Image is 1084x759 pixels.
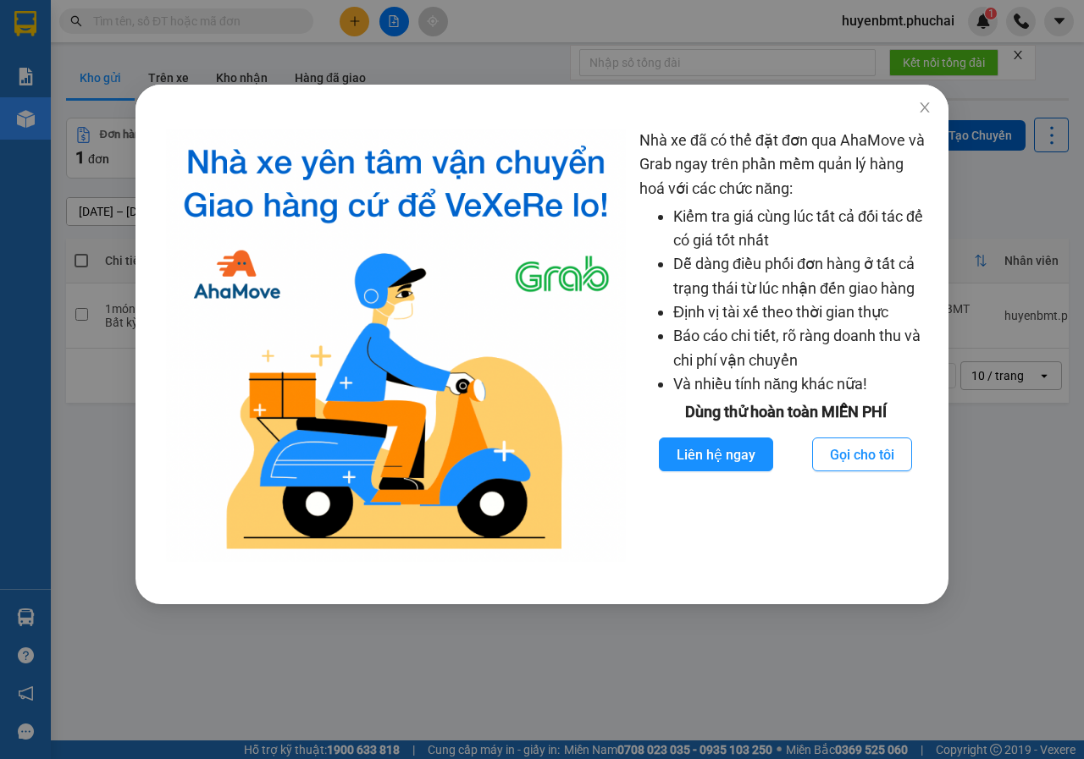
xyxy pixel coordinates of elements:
li: Báo cáo chi tiết, rõ ràng doanh thu và chi phí vận chuyển [673,324,932,372]
li: Định vị tài xế theo thời gian thực [673,300,932,324]
li: Kiểm tra giá cùng lúc tất cả đối tác để có giá tốt nhất [673,205,932,253]
span: Liên hệ ngay [677,444,755,465]
li: Và nhiều tính năng khác nữa! [673,372,932,396]
div: Nhà xe đã có thể đặt đơn qua AhaMove và Grab ngay trên phần mềm quản lý hàng hoá với các chức năng: [639,129,932,562]
button: Liên hệ ngay [659,437,773,471]
button: Gọi cho tôi [812,437,912,471]
button: Close [901,85,948,132]
div: Dùng thử hoàn toàn MIỄN PHÍ [639,400,932,424]
img: logo [166,129,626,562]
span: Gọi cho tôi [830,444,894,465]
li: Dễ dàng điều phối đơn hàng ở tất cả trạng thái từ lúc nhận đến giao hàng [673,252,932,300]
span: close [918,101,932,114]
